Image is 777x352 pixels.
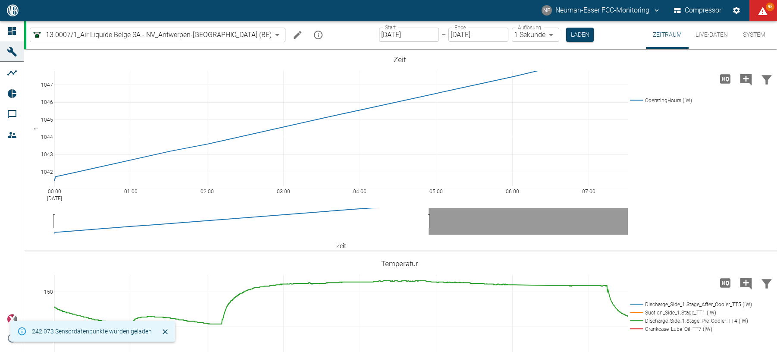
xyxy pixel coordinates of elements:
[715,74,736,82] span: Hohe Auflösung
[512,28,559,42] div: 1 Sekunde
[766,3,774,11] span: 95
[7,314,17,324] img: Xplore Logo
[32,30,272,40] a: 13.0007/1_Air Liquide Belge SA - NV_Antwerpen-[GEOGRAPHIC_DATA] (BE)
[729,3,744,18] button: Einstellungen
[542,5,552,16] div: NF
[540,3,662,18] button: fcc-monitoring@neuman-esser.com
[385,24,396,31] label: Start
[566,28,594,42] button: Laden
[448,28,508,42] input: DD.MM.YYYY
[735,21,774,49] button: System
[289,26,306,44] button: Machine bearbeiten
[672,3,724,18] button: Compressor
[454,24,466,31] label: Ende
[715,278,736,286] span: Hohe Auflösung
[756,272,777,294] button: Daten filtern
[689,21,735,49] button: Live-Daten
[756,68,777,90] button: Daten filtern
[442,30,446,40] p: –
[310,26,327,44] button: mission info
[159,325,172,338] button: Schließen
[46,30,272,40] span: 13.0007/1_Air Liquide Belge SA - NV_Antwerpen-[GEOGRAPHIC_DATA] (BE)
[518,24,541,31] label: Auflösung
[32,324,152,339] div: 242.073 Sensordatenpunkte wurden geladen
[736,272,756,294] button: Kommentar hinzufügen
[379,28,439,42] input: DD.MM.YYYY
[6,4,19,16] img: logo
[736,68,756,90] button: Kommentar hinzufügen
[646,21,689,49] button: Zeitraum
